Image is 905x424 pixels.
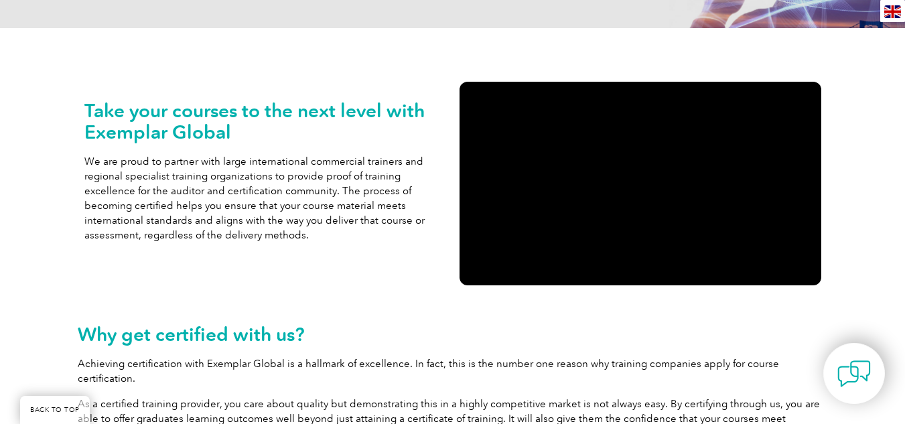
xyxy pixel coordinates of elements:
h2: Take your courses to the next level with Exemplar Global [84,100,446,143]
img: contact-chat.png [837,357,871,391]
p: We are proud to partner with large international commercial trainers and regional specialist trai... [84,154,446,242]
p: Achieving certification with Exemplar Global is a hallmark of excellence. In fact, this is the nu... [78,356,828,386]
a: BACK TO TOP [20,396,90,424]
img: en [884,5,901,18]
h2: Why get certified with us? [78,324,828,345]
